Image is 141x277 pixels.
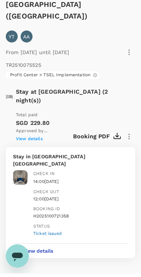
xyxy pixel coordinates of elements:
[13,247,63,262] button: View details
[23,37,30,44] p: AA
[16,131,61,138] span: Approved by
[6,65,41,72] p: TR2510075525
[33,192,128,199] div: Check out
[6,75,99,82] div: Profit Center > TSEL Implementation
[9,37,14,44] p: YT
[16,122,73,131] p: SGD 229.80
[13,156,128,171] p: Stay in [GEOGRAPHIC_DATA] [GEOGRAPHIC_DATA]
[16,91,124,109] p: Stay at [GEOGRAPHIC_DATA] (2 night(s))
[33,216,128,224] div: H2025100721358
[6,248,29,271] iframe: Button to launch messaging window
[16,116,38,121] span: Total paid
[33,174,128,181] div: Check in
[33,199,128,207] div: 12:00[DATE]
[33,234,128,241] div: Ticket issued
[13,174,27,188] img: Citadines Sudirman Jakarta
[73,134,120,146] button: Booking PDF
[33,183,59,188] span: 14:00[DATE]
[16,140,43,145] span: View details
[6,52,69,60] p: From [DATE] until [DATE]
[33,227,128,234] div: Status
[33,209,128,216] div: Booking ID
[6,76,95,82] span: Profit Center > TSEL Implementation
